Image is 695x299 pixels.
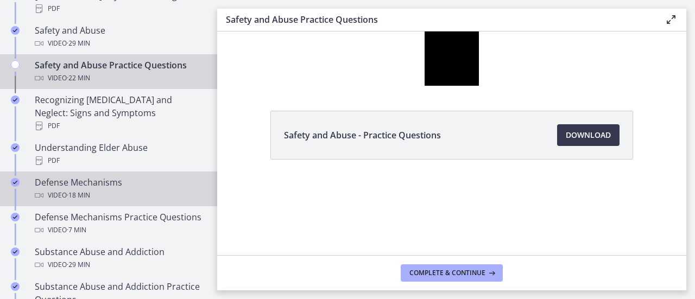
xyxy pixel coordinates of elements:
[67,72,90,85] span: · 22 min
[35,141,204,167] div: Understanding Elder Abuse
[226,13,647,26] h3: Safety and Abuse Practice Questions
[284,129,441,142] span: Safety and Abuse - Practice Questions
[35,176,204,202] div: Defense Mechanisms
[67,258,90,271] span: · 29 min
[11,178,20,187] i: Completed
[11,247,20,256] i: Completed
[67,189,90,202] span: · 18 min
[35,37,204,50] div: Video
[11,26,20,35] i: Completed
[11,282,20,291] i: Completed
[566,129,611,142] span: Download
[35,258,204,271] div: Video
[35,72,204,85] div: Video
[35,224,204,237] div: Video
[11,96,20,104] i: Completed
[35,2,204,15] div: PDF
[35,24,204,50] div: Safety and Abuse
[11,213,20,221] i: Completed
[35,93,204,132] div: Recognizing [MEDICAL_DATA] and Neglect: Signs and Symptoms
[11,143,20,152] i: Completed
[35,189,204,202] div: Video
[35,119,204,132] div: PDF
[67,37,90,50] span: · 29 min
[401,264,503,282] button: Complete & continue
[35,154,204,167] div: PDF
[409,269,485,277] span: Complete & continue
[217,31,686,86] iframe: Video Lesson
[35,59,204,85] div: Safety and Abuse Practice Questions
[35,211,204,237] div: Defense Mechanisms Practice Questions
[67,224,86,237] span: · 7 min
[557,124,620,146] a: Download
[35,245,204,271] div: Substance Abuse and Addiction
